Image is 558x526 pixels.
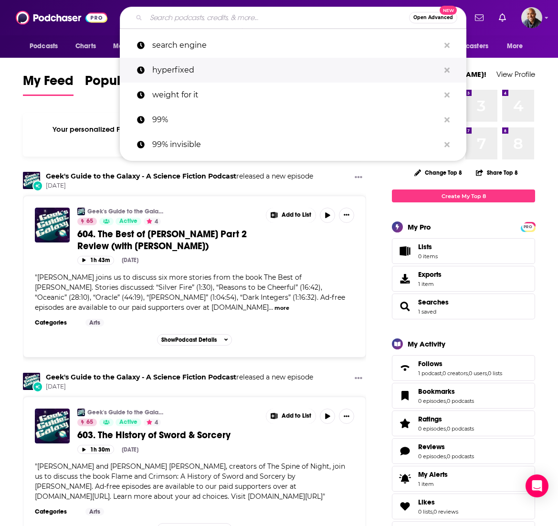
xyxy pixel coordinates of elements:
[395,244,414,258] span: Lists
[77,445,114,454] button: 1h 30m
[46,172,313,181] h3: released a new episode
[418,470,448,479] span: My Alerts
[120,33,466,58] a: search engine
[392,238,535,264] a: Lists
[395,361,414,375] a: Follows
[113,40,147,53] span: Monitoring
[395,300,414,313] a: Searches
[522,223,534,230] a: PRO
[35,462,345,501] span: [PERSON_NAME] and [PERSON_NAME] [PERSON_NAME], creators of The Spine of Night, join us to discuss...
[418,442,474,451] a: Reviews
[418,308,436,315] a: 1 saved
[447,453,474,460] a: 0 podcasts
[418,359,442,368] span: Follows
[392,383,535,409] span: Bookmarks
[122,446,138,453] div: [DATE]
[418,415,442,423] span: Ratings
[521,7,542,28] span: Logged in as EricBarnett-SupportingCast
[152,107,440,132] p: 99%
[507,40,523,53] span: More
[418,508,432,515] a: 0 lists
[487,370,488,377] span: ,
[120,83,466,107] a: weight for it
[392,266,535,292] a: Exports
[46,373,236,381] a: Geek's Guide to the Galaxy - A Science Fiction Podcast
[392,466,535,492] a: My Alerts
[35,462,345,501] span: " "
[526,474,548,497] div: Open Intercom Messenger
[395,272,414,285] span: Exports
[120,7,466,29] div: Search podcasts, credits, & more...
[447,425,474,432] a: 0 podcasts
[408,339,445,348] div: My Activity
[85,508,104,515] a: Arts
[469,370,487,377] a: 0 users
[119,217,137,226] span: Active
[496,70,535,79] a: View Profile
[266,208,316,223] button: Show More Button
[157,334,232,346] button: ShowPodcast Details
[16,9,107,27] a: Podchaser - Follow, Share and Rate Podcasts
[77,419,97,426] a: 65
[23,73,74,96] a: My Feed
[77,409,85,416] img: Geek's Guide to the Galaxy - A Science Fiction Podcast
[408,222,431,231] div: My Pro
[418,270,442,279] span: Exports
[152,58,440,83] p: hyperfixed
[418,453,446,460] a: 0 episodes
[69,37,102,55] a: Charts
[46,373,313,382] h3: released a new episode
[85,319,104,326] a: Arts
[23,113,366,157] div: Your personalized Feed is curated based on the Podcasts, Creators, Users, and Lists that you Follow.
[468,370,469,377] span: ,
[46,383,313,391] span: [DATE]
[144,218,161,225] button: 4
[23,37,70,55] button: open menu
[23,73,74,95] span: My Feed
[23,172,40,189] img: Geek's Guide to the Galaxy - A Science Fiction Podcast
[144,419,161,426] button: 4
[418,281,442,287] span: 1 item
[120,132,466,157] a: 99% invisible
[440,6,457,15] span: New
[339,409,354,424] button: Show More Button
[418,442,445,451] span: Reviews
[77,429,259,441] a: 603. The History of Sword & Sorcery
[35,409,70,443] img: 603. The History of Sword & Sorcery
[146,10,409,25] input: Search podcasts, credits, & more...
[418,425,446,432] a: 0 episodes
[392,294,535,319] span: Searches
[35,208,70,242] img: 604. The Best of Greg Egan Part 2 Review (with Anthony Ha)
[418,298,449,306] a: Searches
[418,498,458,506] a: Likes
[395,472,414,485] span: My Alerts
[46,182,313,190] span: [DATE]
[351,172,366,184] button: Show More Button
[471,10,487,26] a: Show notifications dropdown
[446,425,447,432] span: ,
[35,273,345,312] span: [PERSON_NAME] joins us to discuss six more stories from the book The Best of [PERSON_NAME]. Stori...
[87,208,166,215] a: Geek's Guide to the Galaxy - A Science Fiction Podcast
[23,373,40,390] a: Geek's Guide to the Galaxy - A Science Fiction Podcast
[86,418,93,427] span: 65
[85,73,166,95] span: Popular Feed
[32,381,43,392] div: New Episode
[122,257,138,263] div: [DATE]
[409,167,468,179] button: Change Top 8
[274,304,289,312] button: more
[35,319,78,326] h3: Categories
[418,359,502,368] a: Follows
[392,355,535,381] span: Follows
[418,242,432,251] span: Lists
[418,481,448,487] span: 1 item
[339,208,354,223] button: Show More Button
[418,253,438,260] span: 0 items
[418,498,435,506] span: Likes
[521,7,542,28] img: User Profile
[395,417,414,430] a: Ratings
